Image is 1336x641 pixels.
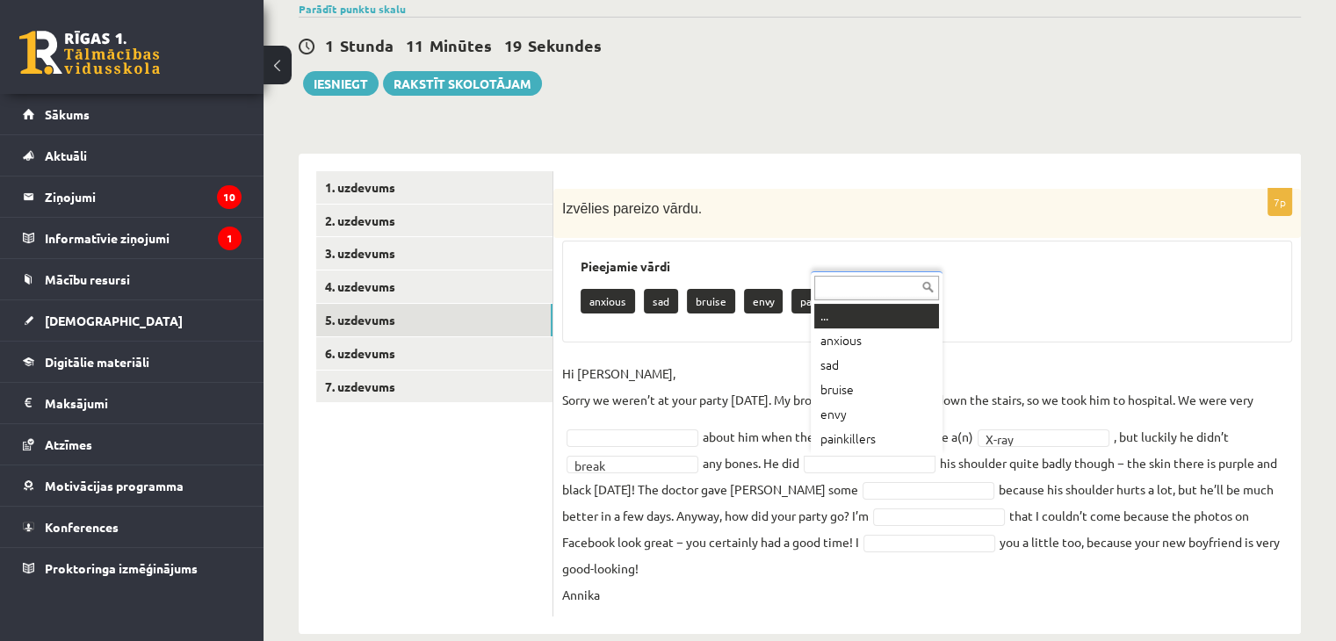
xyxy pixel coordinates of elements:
div: anxious [814,328,939,353]
div: envy [814,402,939,427]
div: painkillers [814,427,939,451]
div: ... [814,304,939,328]
div: bruise [814,378,939,402]
div: sad [814,353,939,378]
